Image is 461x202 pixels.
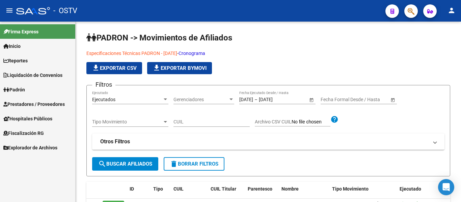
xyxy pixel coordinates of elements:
span: CUIL [173,186,184,192]
span: CUIL Titular [211,186,236,192]
span: Exportar Bymovi [153,65,207,71]
span: ID [130,186,134,192]
span: Tipo [153,186,163,192]
button: Open calendar [389,96,396,103]
input: Fecha fin [259,97,292,103]
span: Ejecutados [92,97,115,102]
input: Fecha inicio [239,97,253,103]
button: Buscar Afiliados [92,157,158,171]
strong: Otros Filtros [100,138,130,145]
mat-icon: menu [5,6,13,15]
mat-icon: help [330,115,338,123]
mat-icon: delete [170,160,178,168]
span: Padrón [3,86,25,93]
div: Open Intercom Messenger [438,179,454,195]
input: Fecha inicio [321,97,345,103]
button: Open calendar [308,96,315,103]
span: Hospitales Públicos [3,115,52,122]
span: Borrar Filtros [170,161,218,167]
span: Explorador de Archivos [3,144,57,151]
span: Inicio [3,42,21,50]
button: Exportar CSV [86,62,142,74]
a: Especificaciones Técnicas PADRON - [DATE] [86,51,177,56]
h3: Filtros [92,80,115,89]
button: Borrar Filtros [164,157,224,171]
span: Exportar CSV [92,65,137,71]
span: Prestadores / Proveedores [3,100,65,108]
input: Fecha fin [351,97,384,103]
span: Firma Express [3,28,38,35]
span: Fiscalización RG [3,129,44,137]
span: Liquidación de Convenios [3,71,62,79]
span: Tipo Movimiento [332,186,369,192]
span: - OSTV [53,3,77,18]
span: – [254,97,257,103]
mat-icon: file_download [92,64,100,72]
mat-icon: person [448,6,456,15]
span: Ejecutado [400,186,421,192]
span: Gerenciadores [173,97,228,103]
mat-icon: file_download [153,64,161,72]
mat-icon: search [98,160,106,168]
span: PADRON -> Movimientos de Afiliados [86,33,232,42]
span: Buscar Afiliados [98,161,152,167]
input: Archivo CSV CUIL [292,119,330,125]
span: Nombre [281,186,299,192]
p: - [86,50,336,57]
span: Archivo CSV CUIL [255,119,292,124]
span: Reportes [3,57,28,64]
span: Tipo Movimiento [92,119,162,125]
mat-expansion-panel-header: Otros Filtros [92,134,444,150]
button: Exportar Bymovi [147,62,212,74]
span: Parentesco [248,186,272,192]
a: Cronograma [179,51,205,56]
